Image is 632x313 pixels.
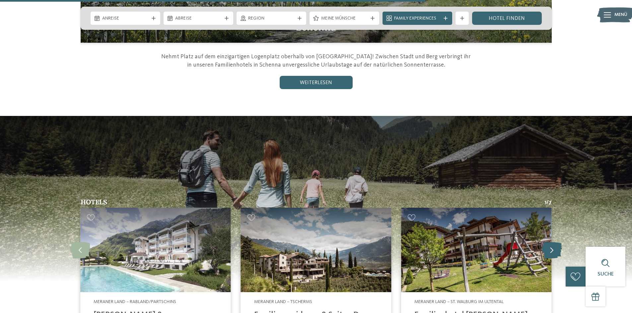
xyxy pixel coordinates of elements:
[472,12,542,25] a: Hotel finden
[597,272,614,277] span: Suche
[81,198,107,206] span: Hotels
[102,15,149,22] span: Anreise
[414,299,504,304] span: Meraner Land – St. Walburg im Ultental
[546,199,549,206] span: /
[280,76,353,89] a: weiterlesen
[80,208,231,292] img: Familienhotels in Meran – Abwechslung pur!
[94,299,176,304] span: Meraner Land – Rabland/Partschins
[401,208,551,292] img: Familienhotels in Meran – Abwechslung pur!
[549,199,552,206] span: 7
[321,15,368,22] span: Meine Wünsche
[241,208,391,292] img: Familienhotels in Meran – Abwechslung pur!
[544,199,546,206] span: 1
[159,53,474,69] p: Nehmt Platz auf dem einzigartigen Logenplatz oberhalb von [GEOGRAPHIC_DATA]! Zwischen Stadt und B...
[254,299,312,304] span: Meraner Land – Tscherms
[248,15,295,22] span: Region
[394,15,441,22] span: Family Experiences
[175,15,222,22] span: Abreise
